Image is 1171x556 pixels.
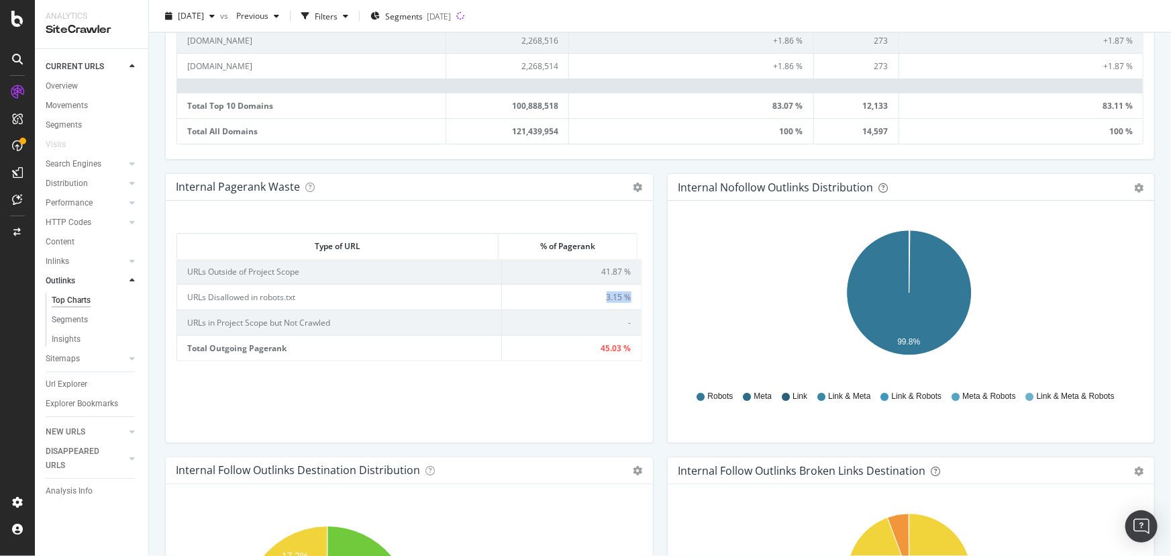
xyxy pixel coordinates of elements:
[46,254,125,269] a: Inlinks
[177,53,446,79] td: [DOMAIN_NAME]
[678,464,926,477] div: Internal Follow Outlinks Broken Links Destination
[365,5,456,27] button: Segments[DATE]
[46,445,113,473] div: DISAPPEARED URLS
[46,157,101,171] div: Search Engines
[177,93,446,118] td: Total Top 10 Domains
[814,118,899,144] td: 14,597
[569,118,814,144] td: 100 %
[46,235,139,249] a: Content
[46,216,91,230] div: HTTP Codes
[46,397,118,411] div: Explorer Bookmarks
[569,53,814,79] td: +1.86 %
[897,338,920,347] text: 99.8%
[828,391,870,402] span: Link & Meta
[899,118,1143,144] td: 100 %
[46,377,139,391] a: Url Explorer
[46,445,125,473] a: DISAPPEARED URLS
[46,397,139,411] a: Explorer Bookmarks
[446,118,569,144] td: 121,439,954
[177,284,502,310] td: URLs Disallowed in robots.txt
[46,177,125,191] a: Distribution
[629,317,631,328] span: -
[754,391,772,402] span: Meta
[446,28,569,53] td: 2,268,516
[177,259,502,284] td: URLs Outside of Project Scope
[52,332,139,346] a: Insights
[793,391,807,402] span: Link
[46,196,125,210] a: Performance
[814,28,899,53] td: 273
[46,196,93,210] div: Performance
[708,391,733,402] span: Robots
[1037,391,1115,402] span: Link & Meta & Robots
[633,466,643,475] i: Options
[899,93,1143,118] td: 83.11 %
[1125,510,1158,543] div: Open Intercom Messenger
[446,53,569,79] td: 2,268,514
[46,118,82,132] div: Segments
[46,138,66,152] div: Visits
[46,60,104,74] div: CURRENT URLS
[46,60,125,74] a: CURRENT URLS
[46,99,88,113] div: Movements
[46,79,139,93] a: Overview
[46,425,125,439] a: NEW URLS
[499,234,637,259] th: % of Pagerank
[46,484,139,498] a: Analysis Info
[46,352,125,366] a: Sitemaps
[1134,467,1143,476] div: gear
[231,5,285,27] button: Previous
[52,313,88,327] div: Segments
[46,425,85,439] div: NEW URLS
[46,484,93,498] div: Analysis Info
[446,93,569,118] td: 100,888,518
[187,342,287,354] b: Total Outgoing Pagerank
[52,313,139,327] a: Segments
[52,293,91,308] div: Top Charts
[46,157,125,171] a: Search Engines
[46,118,139,132] a: Segments
[52,332,81,346] div: Insights
[1134,183,1143,193] div: gear
[296,5,354,27] button: Filters
[52,293,139,308] a: Top Charts
[177,310,502,335] td: URLs in Project Scope but Not Crawled
[46,377,87,391] div: Url Explorer
[46,216,125,230] a: HTTP Codes
[220,10,231,21] span: vs
[892,391,942,402] span: Link & Robots
[46,138,79,152] a: Visits
[385,10,423,21] span: Segments
[678,181,874,194] div: Internal Nofollow Outlinks Distribution
[46,274,125,288] a: Outlinks
[46,235,74,249] div: Content
[46,99,139,113] a: Movements
[899,28,1143,53] td: +1.87 %
[46,352,80,366] div: Sitemaps
[176,178,300,196] h4: Internal Pagerank Waste
[176,461,420,479] h4: Internal Follow Outlinks Destination Distribution
[315,10,338,21] div: Filters
[178,10,204,21] span: 2025 Aug. 15th
[601,342,631,354] span: 45.03 %
[46,177,88,191] div: Distribution
[607,291,631,303] span: 3.15 %
[46,11,138,22] div: Analytics
[46,79,78,93] div: Overview
[814,53,899,79] td: 273
[160,5,220,27] button: [DATE]
[177,28,446,53] td: [DOMAIN_NAME]
[177,118,446,144] td: Total All Domains
[46,254,69,269] div: Inlinks
[46,22,138,38] div: SiteCrawler
[678,222,1139,378] svg: A chart.
[602,266,631,277] span: 41.87 %
[231,10,268,21] span: Previous
[427,10,451,21] div: [DATE]
[46,274,75,288] div: Outlinks
[962,391,1015,402] span: Meta & Robots
[633,183,643,192] i: Options
[814,93,899,118] td: 12,133
[569,93,814,118] td: 83.07 %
